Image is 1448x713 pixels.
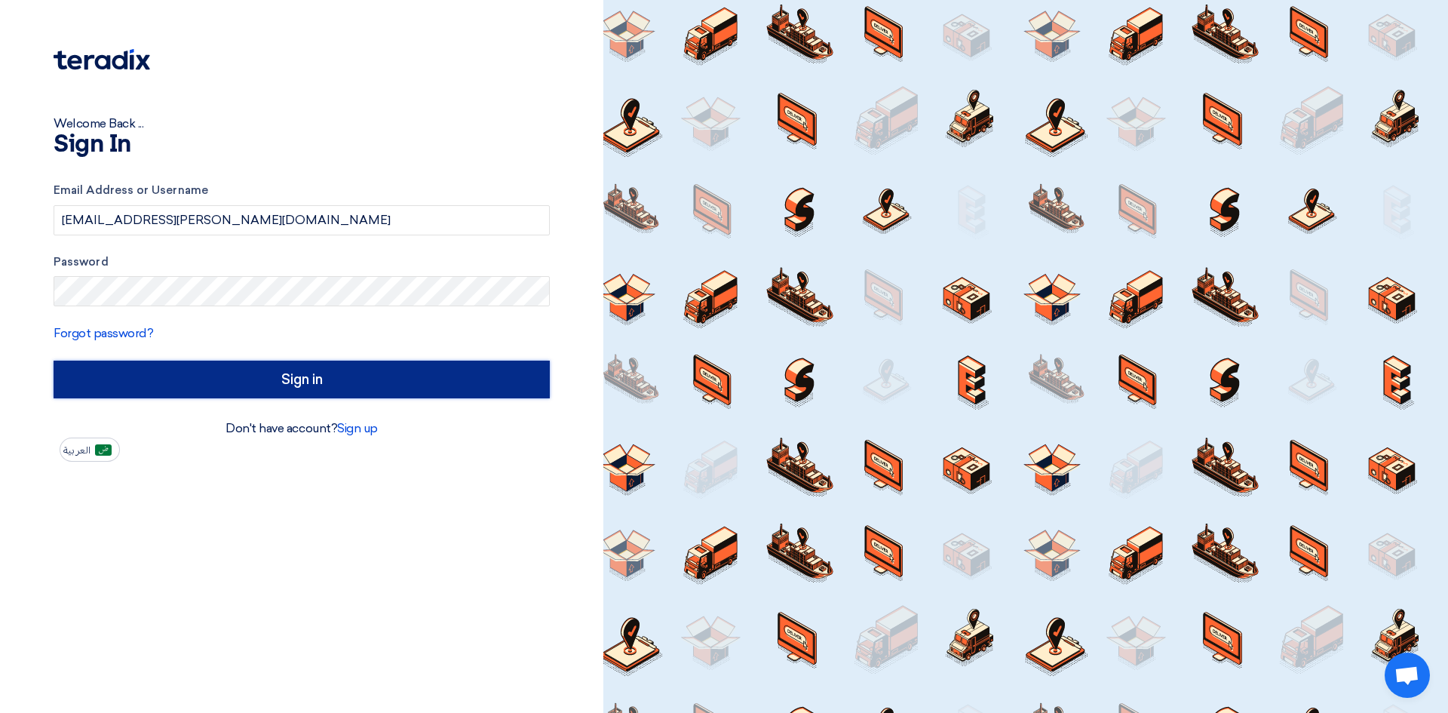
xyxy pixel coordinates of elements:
[54,49,150,70] img: Teradix logo
[95,444,112,456] img: ar-AR.png
[54,420,550,438] div: Don't have account?
[1385,653,1430,698] a: Open chat
[60,438,120,462] button: العربية
[54,115,550,133] div: Welcome Back ...
[63,445,90,456] span: العربية
[54,326,153,340] a: Forgot password?
[337,421,378,435] a: Sign up
[54,254,550,271] label: Password
[54,361,550,398] input: Sign in
[54,205,550,235] input: Enter your business email or username
[54,133,550,157] h1: Sign In
[54,182,550,199] label: Email Address or Username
